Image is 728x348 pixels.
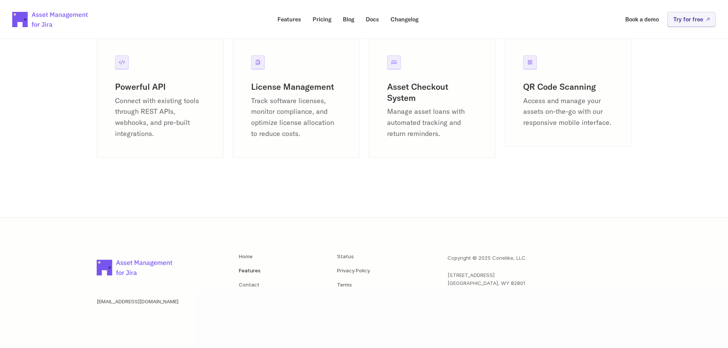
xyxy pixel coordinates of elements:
p: Try for free [673,16,703,22]
p: Copyright © 2025 Conelike, LLC. [448,254,527,262]
p: Docs [366,16,379,22]
span: [STREET_ADDRESS] [448,272,495,278]
h3: Asset Checkout System [387,81,477,103]
p: Changelog [391,16,418,22]
a: Features [239,267,261,274]
a: Docs [360,12,384,27]
p: Blog [343,16,354,22]
a: Home [239,253,253,259]
a: Pricing [307,12,337,27]
a: Changelog [385,12,424,27]
h3: License Management [251,81,341,92]
a: Terms [337,282,352,288]
span: [GEOGRAPHIC_DATA], WY 82801 [448,280,525,286]
h3: Powerful API [115,81,205,92]
a: Features [272,12,306,27]
a: Contact [239,282,259,288]
p: Pricing [313,16,331,22]
p: Manage asset loans with automated tracking and return reminders. [387,106,477,139]
a: [EMAIL_ADDRESS][DOMAIN_NAME] [97,298,178,304]
p: Track software licenses, monitor compliance, and optimize license allocation to reduce costs. [251,95,341,139]
a: Book a demo [620,12,664,27]
p: Features [277,16,301,22]
a: Blog [337,12,360,27]
p: Access and manage your assets on-the-go with our responsive mobile interface. [523,95,613,128]
p: Book a demo [625,16,659,22]
h3: QR Code Scanning [523,81,613,92]
p: Connect with existing tools through REST APIs, webhooks, and pre-built integrations. [115,95,205,139]
a: Status [337,253,354,259]
a: Privacy Policy [337,267,370,274]
a: Try for free [667,12,716,27]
